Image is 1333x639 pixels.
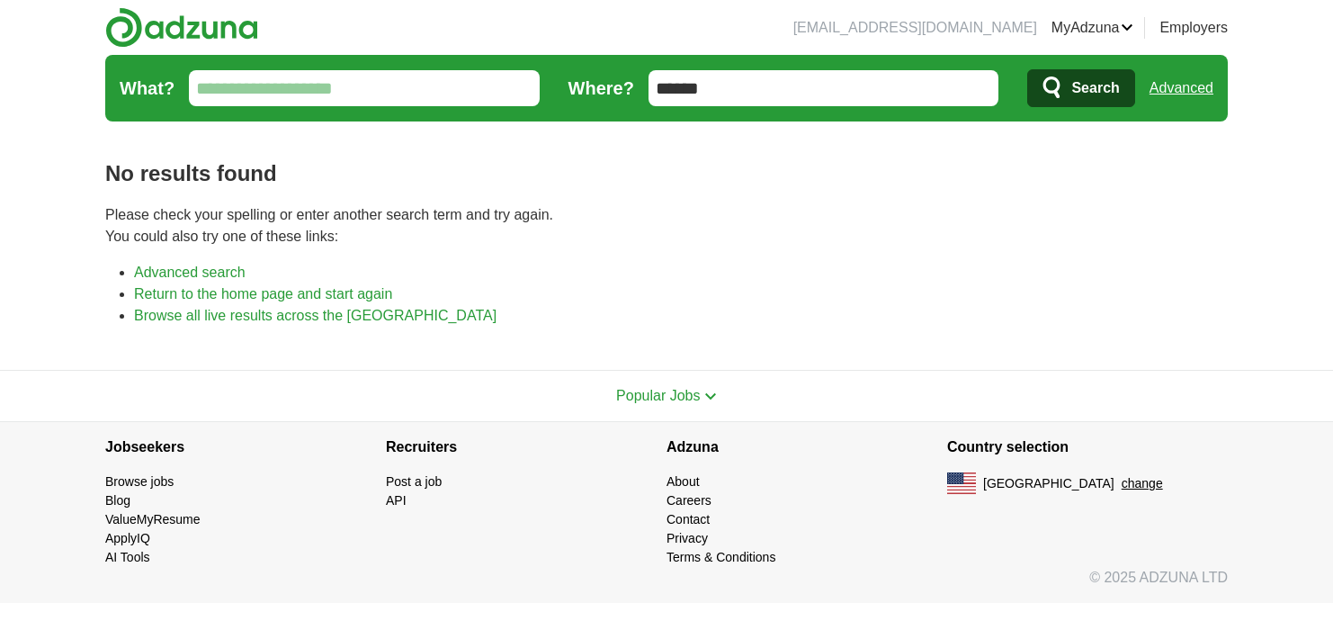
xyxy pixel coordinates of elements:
[134,308,497,323] a: Browse all live results across the [GEOGRAPHIC_DATA]
[134,265,246,280] a: Advanced search
[704,392,717,400] img: toggle icon
[1071,70,1119,106] span: Search
[1051,17,1134,39] a: MyAdzuna
[105,7,258,48] img: Adzuna logo
[1150,70,1213,106] a: Advanced
[91,567,1242,603] div: © 2025 ADZUNA LTD
[1122,474,1163,493] button: change
[666,531,708,545] a: Privacy
[947,472,976,494] img: US flag
[568,75,634,102] label: Where?
[666,550,775,564] a: Terms & Conditions
[983,474,1114,493] span: [GEOGRAPHIC_DATA]
[947,422,1228,472] h4: Country selection
[105,474,174,489] a: Browse jobs
[1027,69,1134,107] button: Search
[105,550,150,564] a: AI Tools
[134,286,392,301] a: Return to the home page and start again
[793,17,1037,39] li: [EMAIL_ADDRESS][DOMAIN_NAME]
[666,493,711,508] a: Careers
[120,75,174,102] label: What?
[386,474,442,489] a: Post a job
[386,493,407,508] a: API
[666,512,710,526] a: Contact
[105,157,1228,190] h1: No results found
[105,493,130,508] a: Blog
[1159,17,1228,39] a: Employers
[105,512,201,526] a: ValueMyResume
[105,204,1228,247] p: Please check your spelling or enter another search term and try again. You could also try one of ...
[616,388,700,403] span: Popular Jobs
[105,531,150,545] a: ApplyIQ
[666,474,700,489] a: About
